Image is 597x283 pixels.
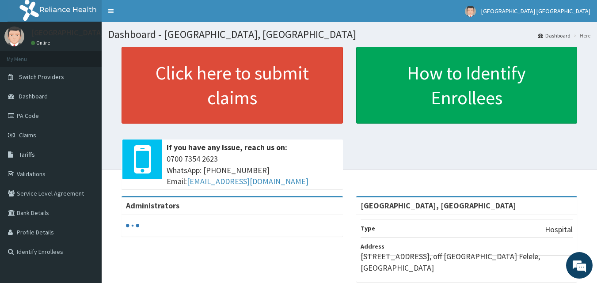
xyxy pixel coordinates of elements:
[545,224,573,235] p: Hospital
[4,26,24,46] img: User Image
[187,176,308,186] a: [EMAIL_ADDRESS][DOMAIN_NAME]
[126,200,179,211] b: Administrators
[356,47,578,124] a: How to Identify Enrollees
[167,153,338,187] span: 0700 7354 2623 WhatsApp: [PHONE_NUMBER] Email:
[126,219,139,232] svg: audio-loading
[361,224,375,232] b: Type
[361,242,384,250] b: Address
[481,7,590,15] span: [GEOGRAPHIC_DATA] [GEOGRAPHIC_DATA]
[19,151,35,158] span: Tariffs
[19,73,64,81] span: Switch Providers
[31,29,179,37] p: [GEOGRAPHIC_DATA] [GEOGRAPHIC_DATA]
[167,142,287,152] b: If you have any issue, reach us on:
[108,29,590,40] h1: Dashboard - [GEOGRAPHIC_DATA], [GEOGRAPHIC_DATA]
[122,47,343,124] a: Click here to submit claims
[465,6,476,17] img: User Image
[31,40,52,46] a: Online
[361,251,573,273] p: [STREET_ADDRESS], off [GEOGRAPHIC_DATA] Felele, [GEOGRAPHIC_DATA]
[19,92,48,100] span: Dashboard
[361,200,516,211] strong: [GEOGRAPHIC_DATA], [GEOGRAPHIC_DATA]
[538,32,570,39] a: Dashboard
[571,32,590,39] li: Here
[19,131,36,139] span: Claims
